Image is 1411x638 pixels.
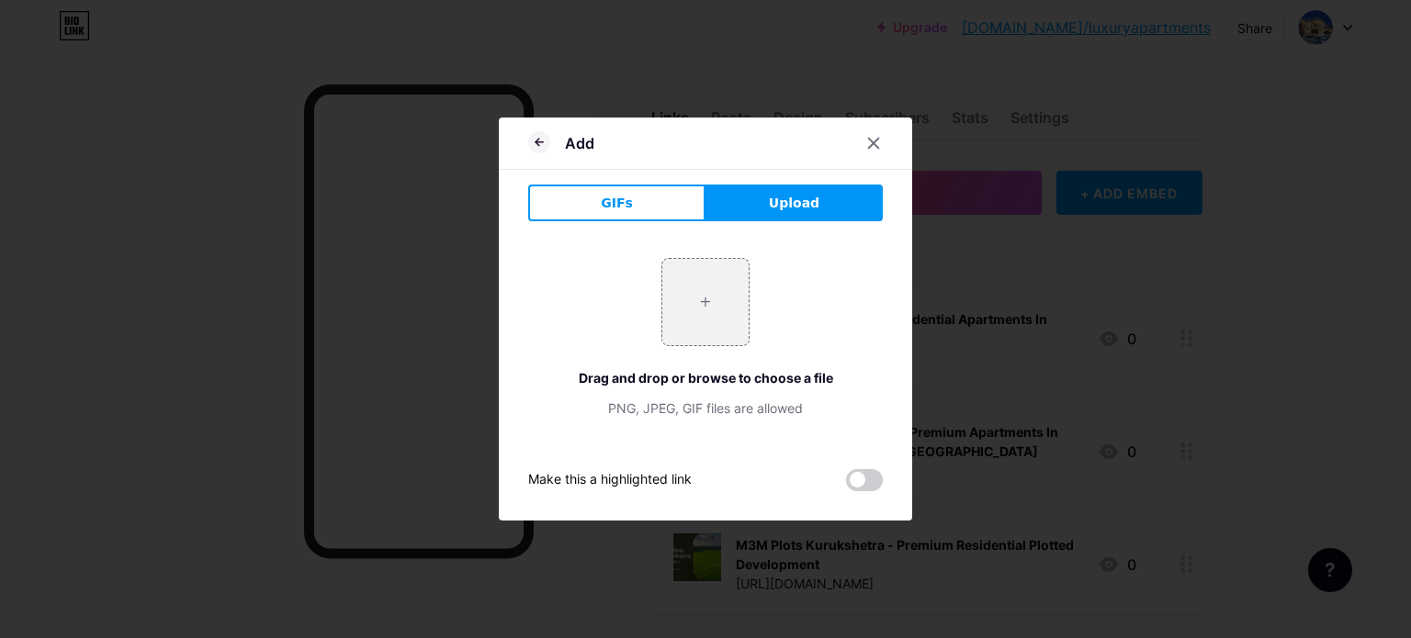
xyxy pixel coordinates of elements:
span: Upload [769,194,819,213]
button: GIFs [528,185,705,221]
div: PNG, JPEG, GIF files are allowed [528,398,883,418]
div: Drag and drop or browse to choose a file [528,368,883,387]
span: GIFs [601,194,633,213]
div: Make this a highlighted link [528,469,692,491]
div: Add [565,132,594,154]
button: Upload [705,185,883,221]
